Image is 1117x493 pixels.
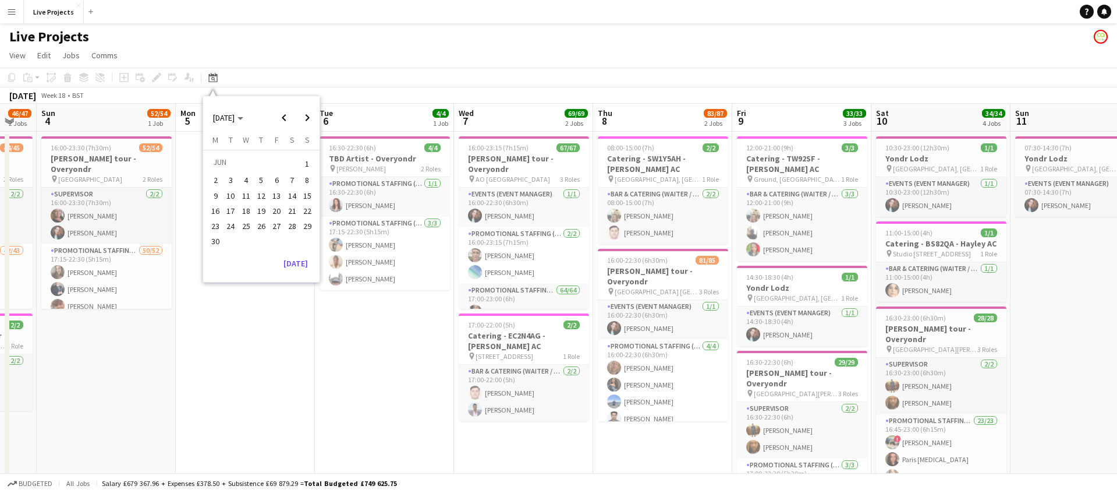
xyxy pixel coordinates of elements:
[254,189,268,203] span: 12
[894,435,901,442] span: !
[223,203,238,219] button: 17-06-2025
[223,219,238,234] button: 24-06-2025
[208,219,222,233] span: 23
[737,108,746,118] span: Fri
[285,204,299,218] span: 21
[565,119,587,128] div: 2 Jobs
[87,48,122,63] a: Comms
[300,219,315,234] button: 29-06-2025
[980,164,997,173] span: 1 Role
[37,50,51,61] span: Edit
[91,50,118,61] span: Comms
[737,188,867,261] app-card-role: Bar & Catering (Waiter / waitress)3/312:00-21:00 (9h)[PERSON_NAME][PERSON_NAME][PERSON_NAME]
[269,188,284,203] button: 13-06-2025
[19,480,52,488] span: Budgeted
[983,119,1005,128] div: 4 Jobs
[300,203,315,219] button: 22-06-2025
[179,114,196,128] span: 5
[300,188,315,203] button: 15-06-2025
[754,175,841,184] span: Ground, [GEOGRAPHIC_DATA]
[254,219,269,234] button: 26-06-2025
[208,172,223,188] button: 02-06-2025
[843,109,866,118] span: 33/33
[208,219,223,234] button: 23-06-2025
[329,143,376,152] span: 16:30-22:30 (6h)
[40,114,55,128] span: 4
[981,228,997,237] span: 1/1
[457,114,474,128] span: 7
[208,174,222,188] span: 2
[243,135,249,145] span: W
[754,294,841,302] span: [GEOGRAPHIC_DATA], [GEOGRAPHIC_DATA]
[598,136,728,244] app-job-card: 08:00-15:00 (7h)2/2Catering - SW1Y5AH - [PERSON_NAME] AC [GEOGRAPHIC_DATA], [GEOGRAPHIC_DATA]1 Ro...
[563,352,580,361] span: 1 Role
[565,109,588,118] span: 69/69
[598,108,612,118] span: Thu
[980,249,997,258] span: 1 Role
[560,175,580,184] span: 3 Roles
[703,143,719,152] span: 2/2
[284,172,299,188] button: 07-06-2025
[148,119,170,128] div: 1 Job
[296,106,319,129] button: Next month
[876,108,889,118] span: Sat
[459,227,589,284] app-card-role: Promotional Staffing (Team Leader)2/216:00-23:15 (7h15m)[PERSON_NAME][PERSON_NAME]
[874,114,889,128] span: 10
[885,228,932,237] span: 11:00-15:00 (4h)
[41,153,172,174] h3: [PERSON_NAME] tour - Overyondr
[58,175,122,184] span: [GEOGRAPHIC_DATA]
[1094,30,1108,44] app-user-avatar: Activ8 Staffing
[300,154,315,172] button: 01-06-2025
[208,235,222,249] span: 30
[459,108,474,118] span: Wed
[7,321,23,329] span: 2/2
[893,164,980,173] span: [GEOGRAPHIC_DATA], [GEOGRAPHIC_DATA]
[598,266,728,287] h3: [PERSON_NAME] tour - Overyondr
[737,136,867,261] app-job-card: 12:00-21:00 (9h)3/3Catering - TW92SF - [PERSON_NAME] AC Ground, [GEOGRAPHIC_DATA]1 RoleBar & Cate...
[269,172,284,188] button: 06-06-2025
[270,204,283,218] span: 20
[702,175,719,184] span: 1 Role
[746,273,793,281] span: 14:30-18:30 (4h)
[704,109,727,118] span: 83/87
[239,203,254,219] button: 18-06-2025
[893,345,977,354] span: [GEOGRAPHIC_DATA][PERSON_NAME]
[468,143,529,152] span: 16:00-23:15 (7h15m)
[269,203,284,219] button: 20-06-2025
[893,249,971,258] span: Studio [STREET_ADDRESS]
[239,174,253,188] span: 4
[5,48,30,63] a: View
[320,108,333,118] span: Tue
[318,114,333,128] span: 6
[320,177,450,217] app-card-role: Promotional Staffing (Team Leader)1/116:30-22:30 (6h)[PERSON_NAME]
[64,479,92,488] span: All jobs
[239,172,254,188] button: 04-06-2025
[9,50,26,61] span: View
[285,219,299,233] span: 28
[272,106,296,129] button: Previous month
[8,109,31,118] span: 46/47
[254,174,268,188] span: 5
[212,135,218,145] span: M
[596,114,612,128] span: 8
[41,108,55,118] span: Sun
[300,219,314,233] span: 29
[143,175,162,184] span: 2 Roles
[981,143,997,152] span: 1/1
[208,189,222,203] span: 9
[704,119,726,128] div: 2 Jobs
[876,177,1006,217] app-card-role: Events (Event Manager)1/110:30-23:00 (12h30m)[PERSON_NAME]
[842,273,858,281] span: 1/1
[838,389,858,398] span: 3 Roles
[615,175,702,184] span: [GEOGRAPHIC_DATA], [GEOGRAPHIC_DATA]
[208,234,223,249] button: 30-06-2025
[224,204,238,218] span: 17
[279,254,313,273] button: [DATE]
[876,358,1006,414] app-card-role: Supervisor2/216:30-23:00 (6h30m)[PERSON_NAME][PERSON_NAME]
[459,365,589,421] app-card-role: Bar & Catering (Waiter / waitress)2/217:00-22:00 (5h)[PERSON_NAME][PERSON_NAME]
[735,114,746,128] span: 9
[1024,143,1072,152] span: 07:30-14:30 (7h)
[269,219,284,234] button: 27-06-2025
[841,294,858,302] span: 1 Role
